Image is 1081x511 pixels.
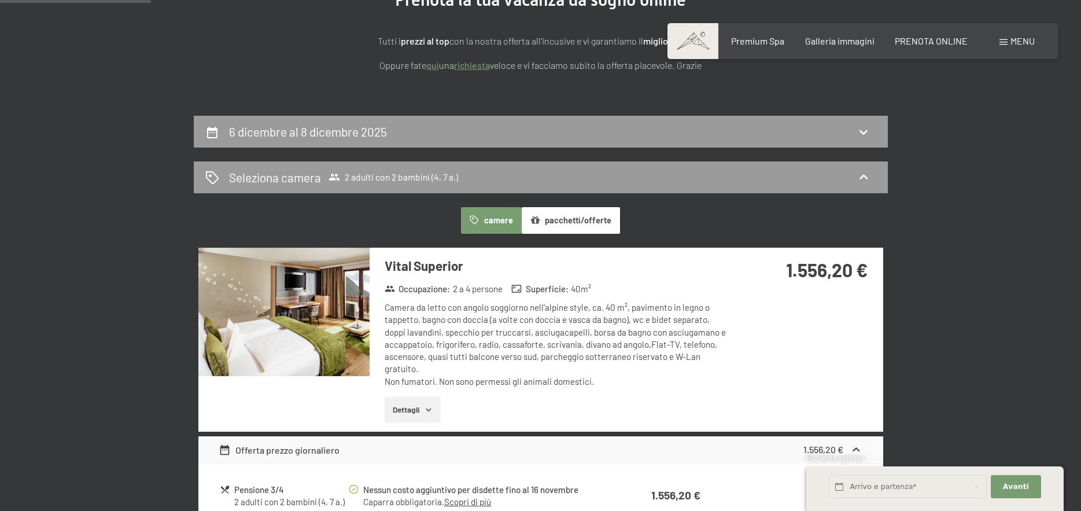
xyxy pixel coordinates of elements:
[363,483,604,497] div: Nessun costo aggiuntivo per disdette fino al 16 novembre
[991,475,1041,499] button: Avanti
[511,283,569,295] strong: Superficie :
[234,496,347,508] div: 2 adulti con 2 bambini (4, 7 a.)
[454,60,490,71] a: richiesta
[803,444,843,455] strong: 1.556,20 €
[444,497,491,507] a: Scopri di più
[385,302,729,388] div: Camera da letto con angolo soggiorno nell’alpine style, ca. 40 m², pavimento in legno o tappetto,...
[363,496,604,508] div: Caparra obbligatoria.
[522,207,620,234] button: pacchetti/offerte
[786,259,868,281] strong: 1.556,20 €
[229,169,321,186] h2: Seleziona camera
[198,436,883,464] div: Offerta prezzo giornaliero1.556,20 €
[385,397,441,422] button: Dettagli
[895,35,968,46] a: PRENOTA ONLINE
[731,35,784,46] a: Premium Spa
[651,488,700,502] strong: 1.556,20 €
[806,453,864,462] span: Richiesta express
[198,248,370,376] img: mss_renderimg.php
[252,58,830,73] p: Oppure fate una veloce e vi facciamo subito la offerta piacevole. Grazie
[1003,481,1029,492] span: Avanti
[461,207,521,234] button: camere
[252,34,830,49] p: Tutti i con la nostra offerta all'incusive e vi garantiamo il !
[571,283,591,295] span: 40 m²
[453,283,503,295] span: 2 a 4 persone
[385,283,451,295] strong: Occupazione :
[385,257,729,275] h3: Vital Superior
[234,483,347,497] div: Pensione 3/4
[426,60,439,71] a: quì
[219,443,340,457] div: Offerta prezzo giornaliero
[643,35,700,46] strong: miglior prezzo
[401,35,449,46] strong: prezzi al top
[229,124,387,139] h2: 6 dicembre al 8 dicembre 2025
[1010,35,1035,46] span: Menu
[805,35,875,46] a: Galleria immagini
[329,171,458,183] span: 2 adulti con 2 bambini (4, 7 a.)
